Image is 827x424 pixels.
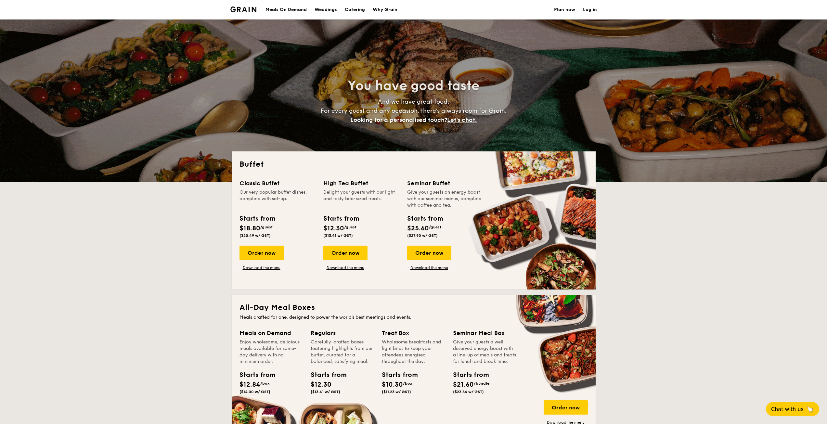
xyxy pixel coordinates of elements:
div: Order now [323,246,368,260]
div: Wholesome breakfasts and light bites to keep your attendees energised throughout the day. [382,339,445,365]
a: Download the menu [323,265,368,270]
div: Order now [544,400,588,415]
h2: Buffet [239,159,588,170]
div: Meals on Demand [239,328,303,338]
div: Treat Box [382,328,445,338]
span: $12.84 [239,381,260,389]
div: Give your guests an energy boost with our seminar menus, complete with coffee and tea. [407,189,483,209]
div: Order now [407,246,451,260]
span: /box [403,381,412,386]
span: ($20.49 w/ GST) [239,233,271,238]
span: $18.80 [239,225,260,232]
span: /bundle [474,381,489,386]
span: $12.30 [311,381,331,389]
div: High Tea Buffet [323,179,399,188]
span: $25.60 [407,225,429,232]
a: Logotype [230,6,257,12]
div: Starts from [453,370,482,380]
div: Classic Buffet [239,179,316,188]
span: $21.60 [453,381,474,389]
div: Regulars [311,328,374,338]
a: Download the menu [407,265,451,270]
div: Starts from [407,214,443,224]
button: Chat with us🦙 [766,402,819,416]
div: Starts from [323,214,359,224]
div: Starts from [311,370,340,380]
span: /guest [429,225,441,229]
h2: All-Day Meal Boxes [239,302,588,313]
span: /guest [260,225,273,229]
span: ($13.41 w/ GST) [323,233,353,238]
span: $10.30 [382,381,403,389]
span: ($13.41 w/ GST) [311,390,340,394]
a: Download the menu [239,265,284,270]
div: Meals crafted for one, designed to power the world's best meetings and events. [239,314,588,321]
span: Looking for a personalised touch? [350,116,447,123]
img: Grain [230,6,257,12]
div: Order now [239,246,284,260]
span: $12.30 [323,225,344,232]
span: Let's chat. [447,116,477,123]
span: ($14.00 w/ GST) [239,390,270,394]
div: Delight your guests with our light and tasty bite-sized treats. [323,189,399,209]
span: Chat with us [771,406,804,412]
div: Carefully-crafted boxes featuring highlights from our buffet, curated for a balanced, satisfying ... [311,339,374,365]
div: Give your guests a well-deserved energy boost with a line-up of meals and treats for lunch and br... [453,339,516,365]
div: Enjoy wholesome, delicious meals available for same-day delivery with no minimum order. [239,339,303,365]
div: Seminar Meal Box [453,328,516,338]
span: You have good taste [348,78,479,94]
div: Starts from [239,214,275,224]
span: /box [260,381,270,386]
span: /guest [344,225,356,229]
span: ($23.54 w/ GST) [453,390,484,394]
span: And we have great food. For every guest and any occasion, there’s always room for Grain. [321,98,507,123]
span: 🦙 [806,405,814,413]
div: Seminar Buffet [407,179,483,188]
span: ($27.90 w/ GST) [407,233,438,238]
div: Starts from [239,370,269,380]
div: Our very popular buffet dishes, complete with set-up. [239,189,316,209]
div: Starts from [382,370,411,380]
span: ($11.23 w/ GST) [382,390,411,394]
